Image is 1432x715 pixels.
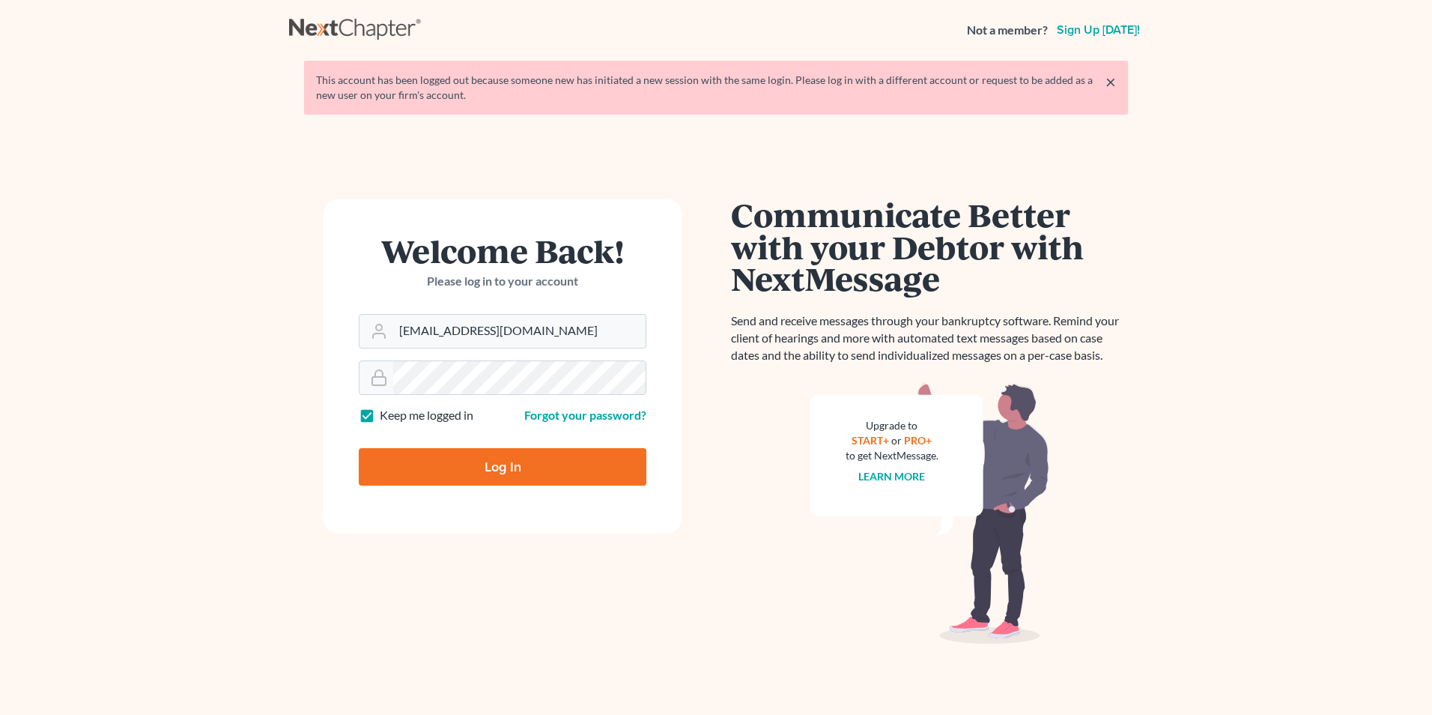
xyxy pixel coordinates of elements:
input: Email Address [393,315,646,348]
p: Please log in to your account [359,273,646,290]
h1: Welcome Back! [359,235,646,267]
div: This account has been logged out because someone new has initiated a new session with the same lo... [316,73,1116,103]
a: START+ [852,434,890,447]
h1: Communicate Better with your Debtor with NextMessage [731,199,1128,295]
div: to get NextMessage. [846,448,938,463]
img: nextmessage_bg-59042aed3d76b12b5cd301f8e5b87938c9018125f34e5fa2b7a6b67550977c72.svg [810,382,1049,645]
a: Learn more [859,470,926,483]
span: or [892,434,902,447]
div: Upgrade to [846,418,938,433]
a: × [1105,73,1116,91]
a: Sign up [DATE]! [1054,24,1143,36]
p: Send and receive messages through your bankruptcy software. Remind your client of hearings and mo... [731,313,1128,364]
input: Log In [359,448,646,486]
strong: Not a member? [967,22,1048,39]
a: PRO+ [905,434,932,447]
a: Forgot your password? [524,408,646,422]
label: Keep me logged in [380,407,473,424]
